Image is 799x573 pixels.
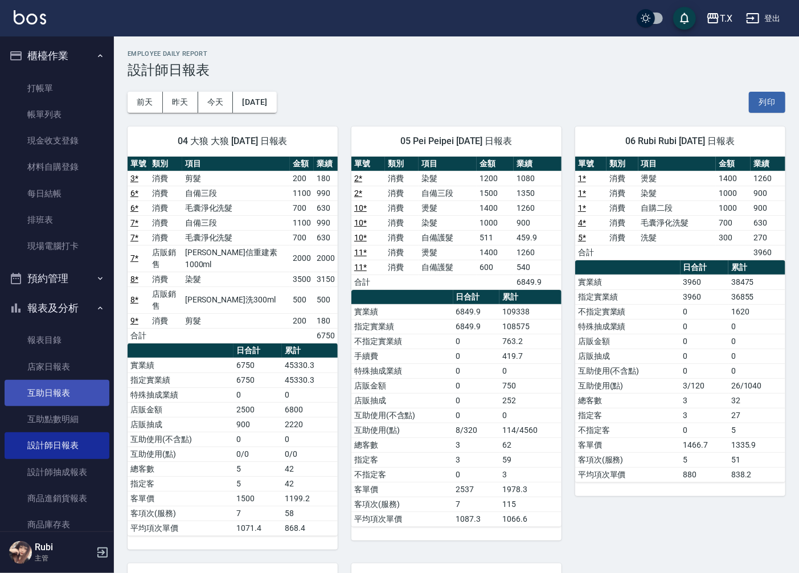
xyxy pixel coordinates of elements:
[233,491,282,506] td: 1500
[5,207,109,233] a: 排班表
[514,200,562,215] td: 1260
[419,186,477,200] td: 自備三段
[351,393,453,408] td: 店販抽成
[716,200,751,215] td: 1000
[149,286,182,313] td: 店販銷售
[233,92,276,113] button: [DATE]
[182,230,290,245] td: 毛囊淨化洗髮
[638,157,716,171] th: 項目
[128,417,233,432] td: 店販抽成
[575,393,681,408] td: 總客數
[499,497,562,511] td: 115
[128,373,233,387] td: 指定實業績
[419,230,477,245] td: 自備護髮
[282,373,338,387] td: 45330.3
[351,408,453,423] td: 互助使用(不含點)
[233,343,282,358] th: 日合計
[728,423,785,437] td: 5
[681,437,728,452] td: 1466.7
[453,304,500,319] td: 6849.9
[716,157,751,171] th: 金額
[5,293,109,323] button: 報表及分析
[182,215,290,230] td: 自備三段
[141,136,324,147] span: 04 大狼 大狼 [DATE] 日報表
[5,41,109,71] button: 櫃檯作業
[128,328,149,343] td: 合計
[728,363,785,378] td: 0
[499,482,562,497] td: 1978.3
[514,275,562,289] td: 6849.9
[5,406,109,432] a: 互助點數明細
[282,521,338,535] td: 868.4
[477,260,514,275] td: 600
[128,491,233,506] td: 客單價
[5,264,109,293] button: 預約管理
[128,157,149,171] th: 單號
[5,432,109,459] a: 設計師日報表
[385,245,419,260] td: 消費
[575,378,681,393] td: 互助使用(點)
[282,402,338,417] td: 6800
[681,319,728,334] td: 0
[351,319,453,334] td: 指定實業績
[233,387,282,402] td: 0
[716,186,751,200] td: 1000
[575,260,785,482] table: a dense table
[149,272,182,286] td: 消費
[638,230,716,245] td: 洗髮
[385,200,419,215] td: 消費
[351,511,453,526] td: 平均項次單價
[128,50,785,58] h2: Employee Daily Report
[751,215,785,230] td: 630
[453,423,500,437] td: 8/320
[233,447,282,461] td: 0/0
[282,343,338,358] th: 累計
[681,334,728,349] td: 0
[290,215,314,230] td: 1100
[163,92,198,113] button: 昨天
[182,286,290,313] td: [PERSON_NAME]洗300ml
[351,437,453,452] td: 總客數
[607,200,638,215] td: 消費
[681,349,728,363] td: 0
[575,452,681,467] td: 客項次(服務)
[741,8,785,29] button: 登出
[182,313,290,328] td: 剪髮
[290,272,314,286] td: 3500
[749,92,785,113] button: 列印
[751,171,785,186] td: 1260
[607,171,638,186] td: 消費
[233,506,282,521] td: 7
[514,171,562,186] td: 1080
[128,461,233,476] td: 總客數
[453,408,500,423] td: 0
[5,380,109,406] a: 互助日報表
[499,452,562,467] td: 59
[314,230,338,245] td: 630
[681,452,728,467] td: 5
[128,432,233,447] td: 互助使用(不含點)
[419,260,477,275] td: 自備護髮
[575,408,681,423] td: 指定客
[453,482,500,497] td: 2537
[351,497,453,511] td: 客項次(服務)
[351,349,453,363] td: 手續費
[5,327,109,353] a: 報表目錄
[514,186,562,200] td: 1350
[233,521,282,535] td: 1071.4
[681,304,728,319] td: 0
[385,171,419,186] td: 消費
[607,215,638,230] td: 消費
[453,363,500,378] td: 0
[514,245,562,260] td: 1260
[728,452,785,467] td: 51
[385,157,419,171] th: 類別
[477,230,514,245] td: 511
[638,171,716,186] td: 燙髮
[575,245,607,260] td: 合計
[233,476,282,491] td: 5
[453,349,500,363] td: 0
[728,393,785,408] td: 32
[453,467,500,482] td: 0
[575,423,681,437] td: 不指定客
